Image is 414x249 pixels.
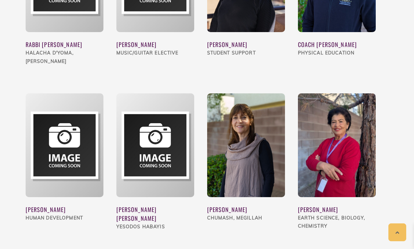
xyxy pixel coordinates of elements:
[207,40,285,49] div: [PERSON_NAME]
[116,40,194,49] div: [PERSON_NAME]
[26,205,103,214] div: [PERSON_NAME]
[26,40,103,49] div: Rabbi [PERSON_NAME]
[116,223,194,231] div: Yesodos HaBayis
[116,205,194,223] div: [PERSON_NAME] [PERSON_NAME]
[207,49,285,57] div: Student Support
[116,49,194,57] div: Music/Guitar Elective
[207,205,285,214] div: [PERSON_NAME]
[207,214,285,222] div: CHUMASH, MEGILLAH
[298,49,376,57] div: PHYSICAL EDUCATION
[26,214,103,222] div: HUMAN DEVELOPMENT
[298,205,376,214] div: [PERSON_NAME]
[26,49,103,66] div: HALACHA D'YOMA, [PERSON_NAME]
[298,214,376,231] div: Earth Science, Biology, Chemistry
[298,40,376,49] div: COACH [PERSON_NAME]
